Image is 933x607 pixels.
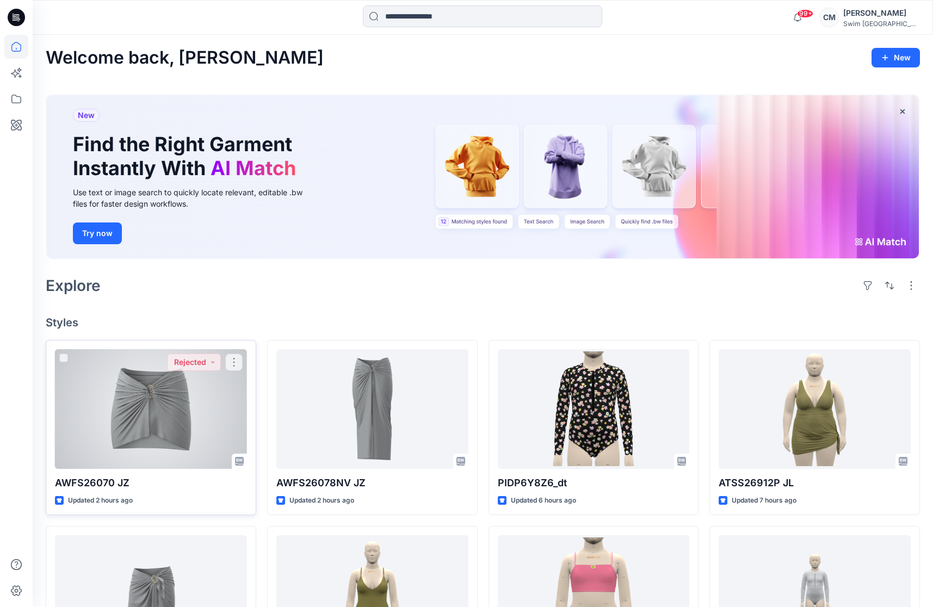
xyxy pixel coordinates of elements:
span: AI Match [211,156,296,180]
button: New [872,48,920,67]
p: AWFS26078NV JZ [276,475,468,491]
button: Try now [73,222,122,244]
a: PIDP6Y8Z6_dt [498,349,690,469]
h2: Welcome back, [PERSON_NAME] [46,48,324,68]
div: [PERSON_NAME] [843,7,919,20]
a: AWFS26078NV JZ [276,349,468,469]
p: PIDP6Y8Z6_dt [498,475,690,491]
a: AWFS26070 JZ [55,349,247,469]
div: Use text or image search to quickly locate relevant, editable .bw files for faster design workflows. [73,187,318,209]
div: Swim [GEOGRAPHIC_DATA] [843,20,919,28]
p: ATSS26912P JL [719,475,911,491]
p: Updated 6 hours ago [511,495,576,506]
h1: Find the Right Garment Instantly With [73,133,301,179]
span: 99+ [797,9,813,18]
a: ATSS26912P JL [719,349,911,469]
span: New [78,109,95,122]
p: AWFS26070 JZ [55,475,247,491]
h4: Styles [46,316,920,329]
p: Updated 7 hours ago [732,495,796,506]
p: Updated 2 hours ago [68,495,133,506]
p: Updated 2 hours ago [289,495,354,506]
div: CM [819,8,839,27]
h2: Explore [46,277,101,294]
